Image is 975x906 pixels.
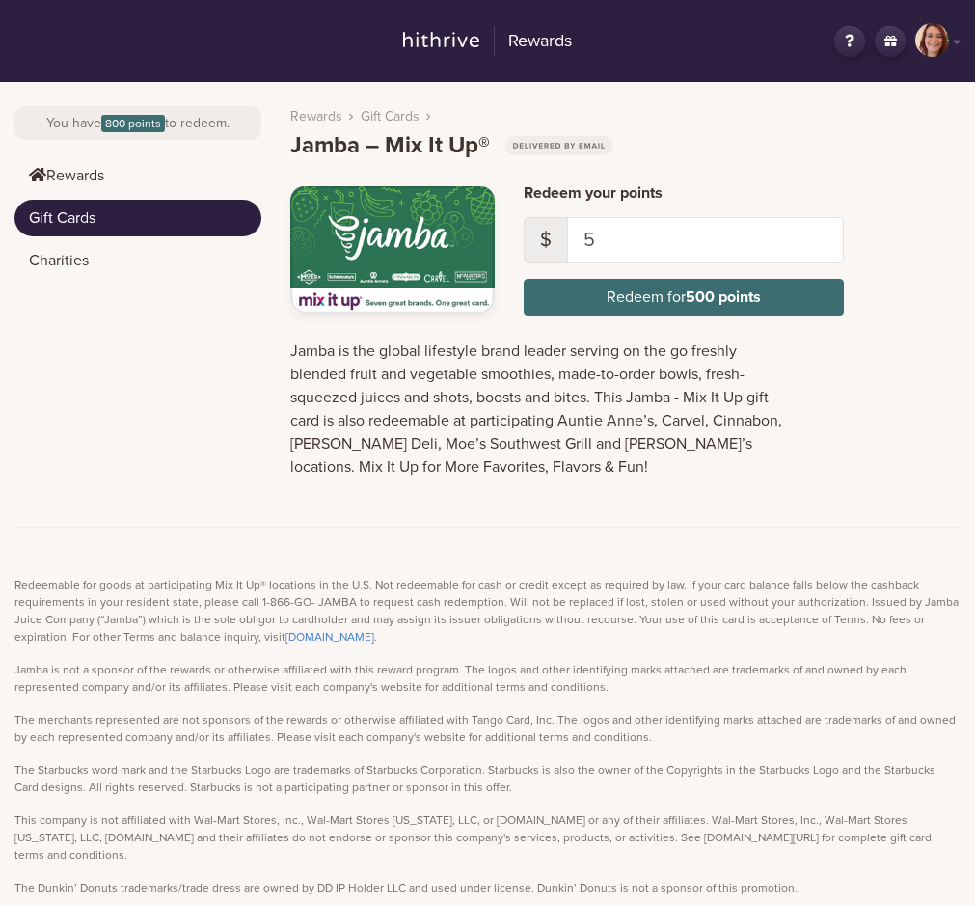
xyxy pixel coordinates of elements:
[392,23,584,60] a: Rewards
[14,106,261,140] div: You have to redeem.
[686,288,761,307] strong: 500 points
[43,14,83,31] span: Help
[14,157,261,194] a: Rewards
[14,811,961,864] p: This company is not affiliated with Wal-Mart Stores, Inc., Wal-Mart Stores [US_STATE], LLC, or [D...
[524,217,568,263] span: $
[101,115,165,132] span: 800 points
[14,661,961,696] p: Jamba is not a sponsor of the rewards or otherwise affiliated with this reward program. The logos...
[14,576,961,645] p: Redeemable for goods at participating Mix It Up® locations in the U.S. Not redeemable for cash or...
[14,200,261,236] a: Gift Cards
[290,132,613,160] h1: Jamba – Mix It Up®
[290,340,786,479] p: Jamba is the global lifestyle brand leader serving on the go freshly blended fruit and vegetable ...
[524,184,845,203] h4: Redeem your points
[14,879,961,896] p: The Dunkin’ Donuts trademarks/trade dress are owned by DD IP Holder LLC and used under license. D...
[524,279,845,316] button: Redeem for500 points
[494,26,572,57] h2: Rewards
[14,711,961,746] p: The merchants represented are not sponsors of the rewards or otherwise affiliated with Tango Card...
[504,136,613,155] img: egiftcard-badge.75f7f56c.svg
[290,106,342,126] a: Rewards
[14,761,961,796] p: The Starbucks word mark and the Starbucks Logo are trademarks of Starbucks Corporation. Starbucks...
[361,106,420,126] a: Gift Cards
[403,32,479,47] img: hithrive-logo.9746416d.svg
[285,630,374,644] a: [DOMAIN_NAME]
[14,242,261,279] a: Charities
